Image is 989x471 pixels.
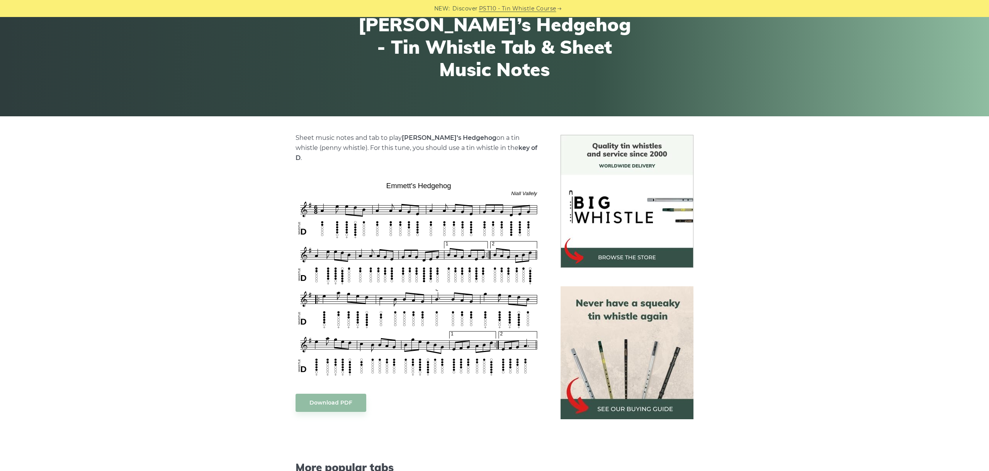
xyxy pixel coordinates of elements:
span: NEW: [434,4,450,13]
a: Download PDF [296,394,366,412]
strong: [PERSON_NAME]’s Hedgehog [402,134,496,141]
p: Sheet music notes and tab to play on a tin whistle (penny whistle). For this tune, you should use... [296,133,542,163]
h1: [PERSON_NAME]’s Hedgehog - Tin Whistle Tab & Sheet Music Notes [352,14,637,80]
a: PST10 - Tin Whistle Course [479,4,556,13]
img: tin whistle buying guide [561,286,693,419]
img: Emmett's Hedgehog Tin Whistle Tabs & Sheet Music [296,179,542,378]
img: BigWhistle Tin Whistle Store [561,135,693,268]
span: Discover [452,4,478,13]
